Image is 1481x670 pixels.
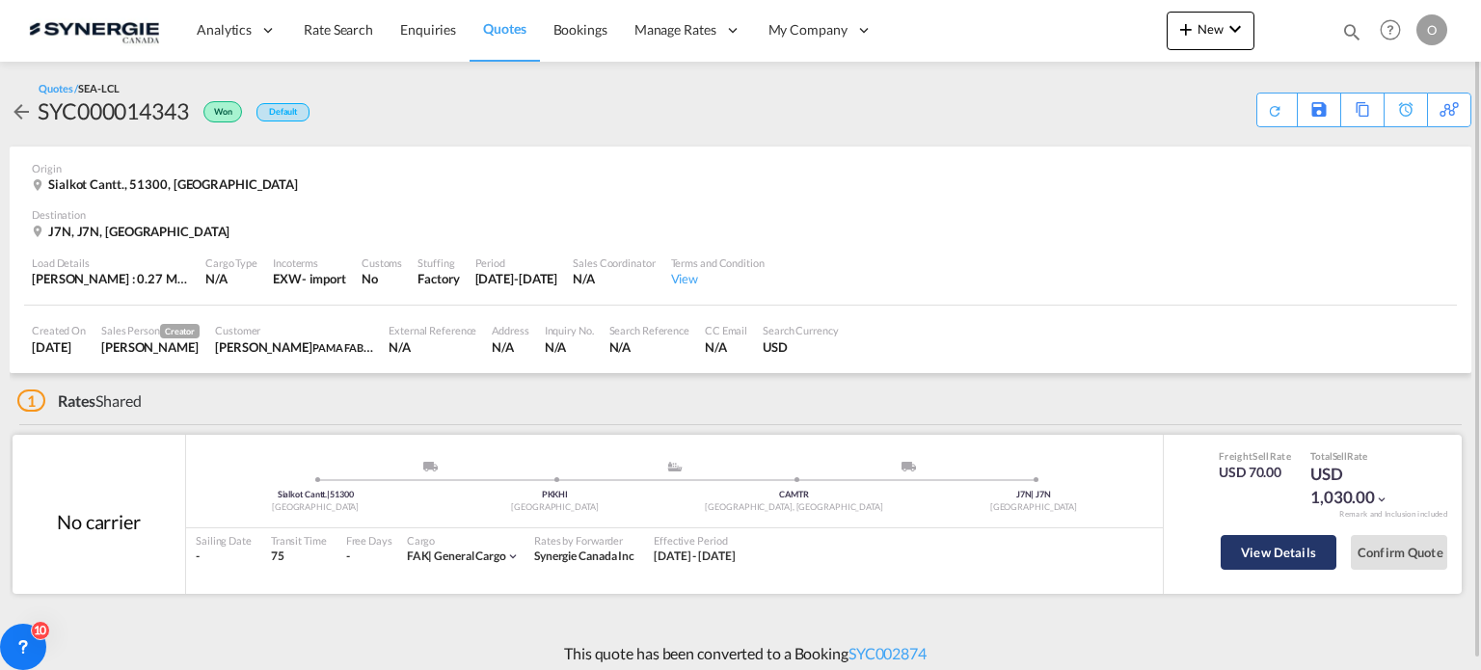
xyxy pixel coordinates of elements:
[1252,450,1269,462] span: Sell
[1264,100,1285,121] md-icon: icon-refresh
[1325,509,1462,520] div: Remark and Inclusion included
[654,549,736,565] div: 27 Aug 2025 - 14 Sep 2025
[32,338,86,356] div: 27 Aug 2025
[609,338,689,356] div: N/A
[32,207,1449,222] div: Destination
[573,255,655,270] div: Sales Coordinator
[205,255,257,270] div: Cargo Type
[362,270,402,287] div: No
[346,533,392,548] div: Free Days
[302,270,346,287] div: - import
[1016,489,1035,499] span: J7N
[534,549,634,565] div: Synergie Canada Inc
[654,533,736,548] div: Effective Period
[483,20,525,37] span: Quotes
[189,95,247,126] div: Won
[78,82,119,94] span: SEA-LCL
[10,95,38,126] div: icon-arrow-left
[278,489,331,499] span: Sialkot Cantt.
[196,501,435,514] div: [GEOGRAPHIC_DATA]
[435,489,674,501] div: PKKHI
[17,390,142,412] div: Shared
[435,501,674,514] div: [GEOGRAPHIC_DATA]
[848,644,927,662] a: SYC002874
[705,323,747,337] div: CC Email
[428,549,432,563] span: |
[475,255,558,270] div: Period
[389,323,476,337] div: External Reference
[48,176,298,192] span: Sialkot Cantt., 51300, [GEOGRAPHIC_DATA]
[362,255,402,270] div: Customs
[1310,463,1407,509] div: USD 1,030.00
[1416,14,1447,45] div: O
[10,100,33,123] md-icon: icon-arrow-left
[492,323,528,337] div: Address
[32,161,1449,175] div: Origin
[534,549,634,563] span: Synergie Canada Inc
[768,20,848,40] span: My Company
[327,489,330,499] span: |
[256,103,310,121] div: Default
[705,338,747,356] div: N/A
[271,549,327,565] div: 75
[407,549,506,565] div: general cargo
[38,95,189,126] div: SYC000014343
[506,549,520,563] md-icon: icon-chevron-down
[29,9,159,52] img: 1f56c880d42311ef80fc7dca854c8e59.png
[914,501,1153,514] div: [GEOGRAPHIC_DATA]
[553,21,607,38] span: Bookings
[1310,449,1407,463] div: Total Rate
[330,489,354,499] span: 51300
[1267,94,1287,119] div: Quote PDF is not available at this time
[763,338,839,356] div: USD
[675,489,914,501] div: CAMTR
[58,391,96,410] span: Rates
[196,549,252,565] div: -
[17,389,45,412] span: 1
[1224,17,1247,40] md-icon: icon-chevron-down
[763,323,839,337] div: Search Currency
[417,270,459,287] div: Factory Stuffing
[1374,13,1416,48] div: Help
[1167,12,1254,50] button: icon-plus 400-fgNewicon-chevron-down
[1333,450,1348,462] span: Sell
[57,508,141,535] div: No carrier
[273,270,302,287] div: EXW
[1174,17,1198,40] md-icon: icon-plus 400-fg
[101,338,200,356] div: Daniel Dico
[423,462,438,471] img: road
[215,323,373,337] div: Customer
[196,533,252,548] div: Sailing Date
[671,270,765,287] div: View
[407,549,435,563] span: FAK
[273,255,346,270] div: Incoterms
[1219,463,1291,482] div: USD 70.00
[197,20,252,40] span: Analytics
[407,533,520,548] div: Cargo
[271,533,327,548] div: Transit Time
[315,462,554,481] div: Pickup ModeService Type -
[902,462,916,471] img: road
[663,462,687,471] md-icon: assets/icons/custom/ship-fill.svg
[346,549,350,565] div: -
[1341,21,1362,50] div: icon-magnify
[534,533,634,548] div: Rates by Forwarder
[492,338,528,356] div: N/A
[32,175,303,193] div: Sialkot Cantt., 51300, Pakistan
[312,339,502,355] span: PAMA FABRICATION ET STERILISATION
[1219,449,1291,463] div: Freight Rate
[389,338,476,356] div: N/A
[675,501,914,514] div: [GEOGRAPHIC_DATA], [GEOGRAPHIC_DATA]
[1375,493,1388,506] md-icon: icon-chevron-down
[671,255,765,270] div: Terms and Condition
[1298,94,1340,126] div: Save As Template
[634,20,716,40] span: Manage Rates
[160,324,200,338] span: Creator
[32,323,86,337] div: Created On
[1374,13,1407,46] span: Help
[215,338,373,356] div: KEVIN DAIGLE
[1341,21,1362,42] md-icon: icon-magnify
[1351,535,1447,570] button: Confirm Quote
[32,255,190,270] div: Load Details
